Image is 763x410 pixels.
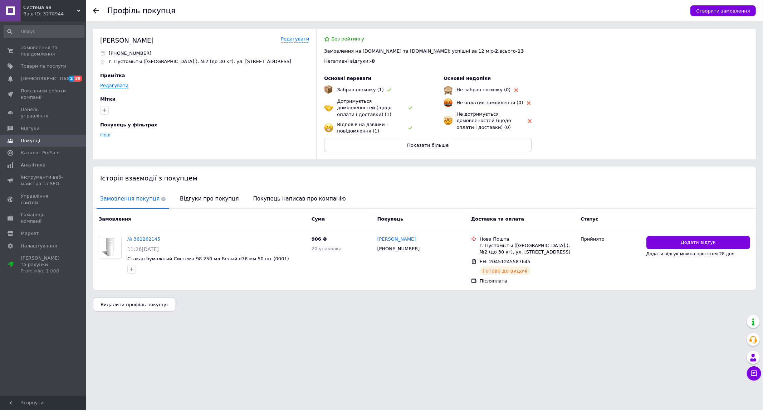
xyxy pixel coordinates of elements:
a: [PERSON_NAME] [377,236,416,243]
span: [DEMOGRAPHIC_DATA] [21,76,74,82]
span: Відповів на дзвінки і повідомлення (1) [337,122,387,134]
a: Редагувати [281,36,309,43]
span: Замовлення та повідомлення [21,44,66,57]
button: Показати більше [324,138,532,152]
span: Покупці [21,138,40,144]
span: Без рейтингу [331,36,364,42]
span: Створити замовлення [696,8,750,14]
span: Додати відгук можна протягом 28 дня [646,251,734,256]
span: 2 [495,48,498,54]
span: 30 [74,76,82,82]
span: Каталог ProSale [21,150,59,156]
span: Показати більше [407,143,449,148]
div: Prom мікс 1 000 [21,268,66,274]
button: Додати відгук [646,236,750,249]
button: Чат з покупцем [747,366,761,381]
span: Забрав посилку (1) [337,87,384,92]
span: Статус [581,216,598,222]
div: [PHONE_NUMBER] [376,244,421,254]
a: Стакан бумажный Система 98 250 мл Белый d76 мм 50 шт (0001) [127,256,289,261]
span: Додати відгук [681,239,716,246]
span: 2 [68,76,74,82]
span: Основні переваги [324,76,371,81]
input: Пошук [4,25,84,38]
img: rating-tag-type [409,126,412,130]
span: Товари та послуги [21,63,66,69]
span: Гаманець компанії [21,212,66,225]
img: rating-tag-type [528,119,532,123]
span: Аналітика [21,162,45,168]
span: Налаштування [21,243,57,249]
img: emoji [444,98,453,107]
a: Нові [100,132,111,138]
a: Фото товару [99,236,122,259]
span: Не оплатив замовлення (0) [456,100,523,105]
img: emoji [324,85,333,94]
span: Cума [312,216,325,222]
div: Нова Пошта [480,236,575,242]
span: Доставка та оплата [471,216,524,222]
img: rating-tag-type [387,88,391,92]
span: 13 [518,48,524,54]
div: Покупець у фільтрах [100,122,307,128]
span: Система 98 [23,4,77,11]
div: Повернутися назад [93,8,99,14]
button: Створити замовлення [690,5,756,16]
img: Фото товару [99,236,121,259]
span: Примітка [100,73,125,78]
img: rating-tag-type [409,106,412,110]
span: Дотримується домовленостей (щодо оплати і доставки) (1) [337,98,392,117]
p: г. Пустомыты ([GEOGRAPHIC_DATA].), №2 (до 30 кг), ул. [STREET_ADDRESS] [109,58,291,65]
img: emoji [324,103,333,112]
img: emoji [444,85,453,95]
span: Інструменти веб-майстра та SEO [21,174,66,187]
span: Мітки [100,96,116,102]
span: Замовлення покупця [97,190,169,208]
div: г. Пустомыты ([GEOGRAPHIC_DATA].), №2 (до 30 кг), ул. [STREET_ADDRESS] [480,242,575,255]
img: emoji [444,116,453,125]
img: rating-tag-type [514,88,518,92]
img: emoji [324,123,333,132]
span: Відгуки про покупця [176,190,242,208]
span: Видалити профіль покупця [101,302,168,307]
span: Покупець [377,216,403,222]
span: ЕН: 20451245587645 [480,259,530,264]
span: 20 упаковка [312,246,342,251]
h1: Профіль покупця [107,6,176,15]
span: 906 ₴ [312,236,327,242]
a: Редагувати [100,83,128,88]
button: Видалити профіль покупця [93,297,175,312]
span: Відгуки [21,125,39,132]
span: 11:26[DATE] [127,246,159,252]
a: № 361262145 [127,236,160,242]
div: [PERSON_NAME] [100,36,154,45]
span: Замовлення на [DOMAIN_NAME] та [DOMAIN_NAME]: успішні за 12 міс - , всього - [324,48,524,54]
div: Прийнято [581,236,641,242]
span: Показники роботи компанії [21,88,66,101]
span: Основні недоліки [444,76,491,81]
img: rating-tag-type [527,101,530,105]
span: Покупець написав про компанію [250,190,349,208]
span: 0 [372,58,375,64]
span: Не забрав посилку (0) [456,87,510,92]
div: Готово до видачі [480,266,530,275]
span: Не дотримується домовленостей (щодо оплати і доставки) (0) [456,111,511,130]
span: Відправити SMS [109,50,151,56]
span: [PERSON_NAME] та рахунки [21,255,66,275]
span: Маркет [21,230,39,237]
span: Управління сайтом [21,193,66,206]
div: Післяплата [480,278,575,284]
div: Ваш ID: 3278944 [23,11,86,17]
span: Панель управління [21,106,66,119]
span: Замовлення [99,216,131,222]
span: Негативні відгуки: - [324,58,372,64]
span: Історія взаємодії з покупцем [100,174,197,182]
